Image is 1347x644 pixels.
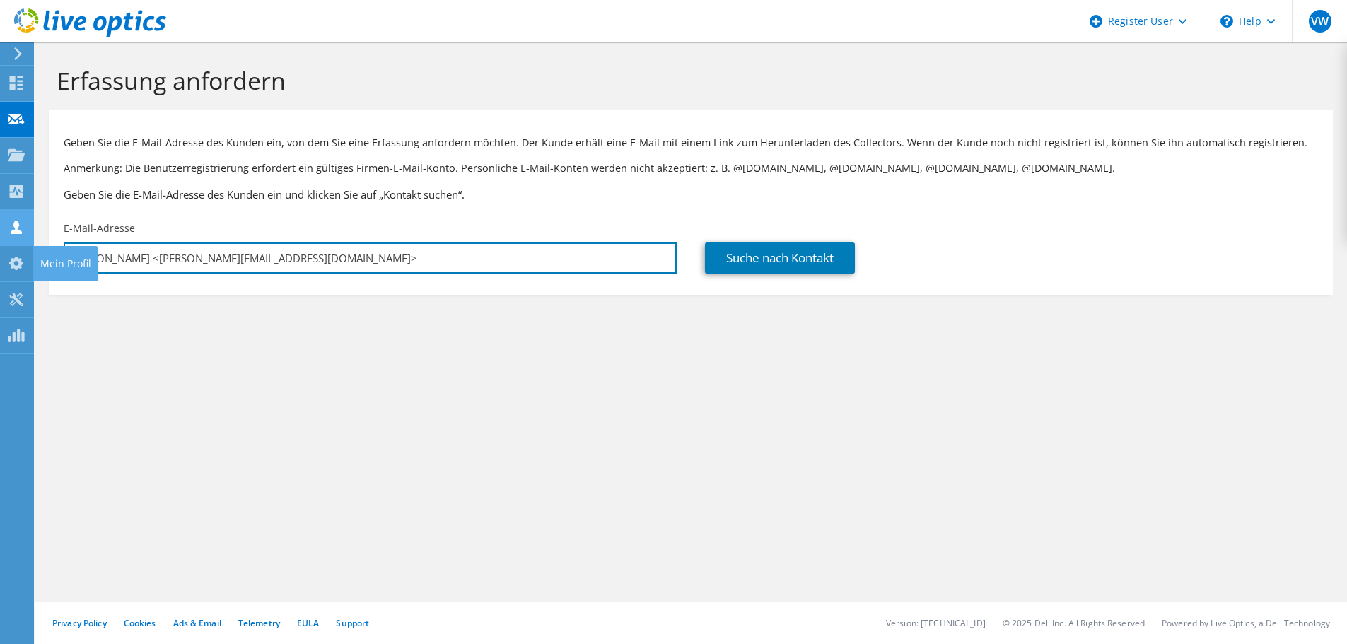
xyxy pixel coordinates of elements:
a: EULA [297,617,319,629]
a: Privacy Policy [52,617,107,629]
a: Suche nach Kontakt [705,242,855,274]
li: Version: [TECHNICAL_ID] [886,617,986,629]
h3: Geben Sie die E-Mail-Adresse des Kunden ein und klicken Sie auf „Kontakt suchen“. [64,187,1319,202]
span: VW [1309,10,1331,33]
li: Powered by Live Optics, a Dell Technology [1162,617,1330,629]
a: Support [336,617,369,629]
li: © 2025 Dell Inc. All Rights Reserved [1003,617,1145,629]
svg: \n [1220,15,1233,28]
a: Cookies [124,617,156,629]
a: Telemetry [238,617,280,629]
p: Anmerkung: Die Benutzerregistrierung erfordert ein gültiges Firmen-E-Mail-Konto. Persönliche E-Ma... [64,160,1319,176]
a: Ads & Email [173,617,221,629]
label: E-Mail-Adresse [64,221,135,235]
div: Mein Profil [33,246,98,281]
p: Geben Sie die E-Mail-Adresse des Kunden ein, von dem Sie eine Erfassung anfordern möchten. Der Ku... [64,135,1319,151]
h1: Erfassung anfordern [57,66,1319,95]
